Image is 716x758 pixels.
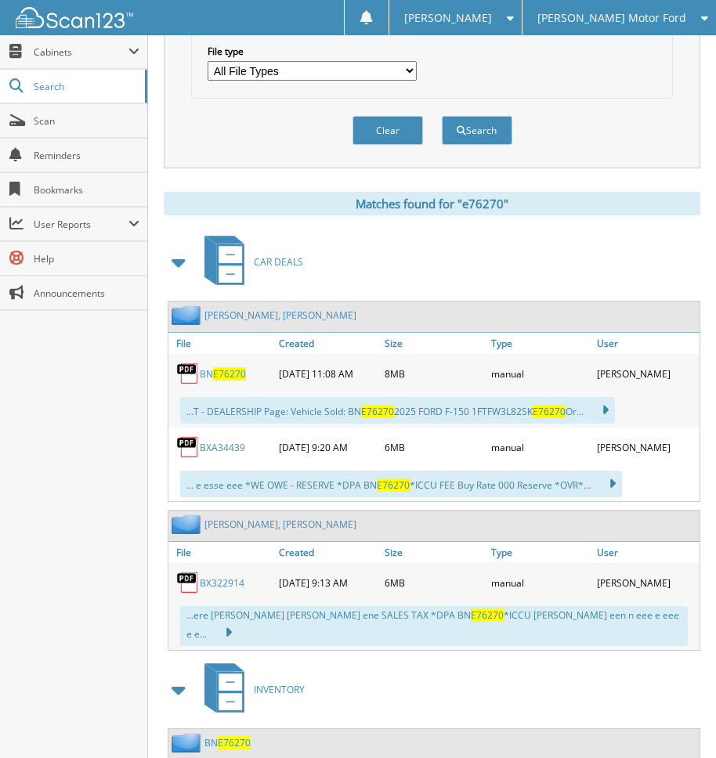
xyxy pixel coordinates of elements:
[200,441,245,454] a: BXA34439
[218,736,251,749] span: E76270
[593,333,700,354] a: User
[353,116,423,145] button: Clear
[204,309,356,322] a: [PERSON_NAME], [PERSON_NAME]
[172,305,204,325] img: folder2.png
[195,231,303,293] a: CAR DEALS
[180,606,688,646] div: ...ere [PERSON_NAME] [PERSON_NAME] ene SALES TAX *DPA BN *ICCU [PERSON_NAME] een n eee e eee e e...
[213,367,246,381] span: E76270
[195,659,305,720] a: INVENTORY
[204,736,251,749] a: BNE76270
[533,405,566,418] span: E76270
[487,333,594,354] a: Type
[204,518,356,531] a: [PERSON_NAME], [PERSON_NAME]
[275,431,382,463] div: [DATE] 9:20 AM
[381,358,487,389] div: 8MB
[471,608,504,622] span: E76270
[254,255,303,269] span: CAR DEALS
[180,471,622,497] div: ... e esse eee *WE OWE - RESERVE *DPA BN *ICCU FEE Buy Rate 000 Reserve *OVR*...
[275,567,382,598] div: [DATE] 9:13 AM
[381,333,487,354] a: Size
[172,733,204,753] img: folder2.png
[361,405,394,418] span: E76270
[200,367,246,381] a: BNE76270
[176,435,200,459] img: PDF.png
[487,431,594,463] div: manual
[537,13,686,23] span: [PERSON_NAME] Motor Ford
[593,567,700,598] div: [PERSON_NAME]
[254,683,305,696] span: INVENTORY
[275,358,382,389] div: [DATE] 11:08 AM
[487,567,594,598] div: manual
[34,80,137,93] span: Search
[176,362,200,385] img: PDF.png
[34,287,139,300] span: Announcements
[638,683,716,758] iframe: Chat Widget
[34,183,139,197] span: Bookmarks
[442,116,512,145] button: Search
[208,45,417,58] label: File type
[34,149,139,162] span: Reminders
[34,114,139,128] span: Scan
[34,218,128,231] span: User Reports
[593,358,700,389] div: [PERSON_NAME]
[377,478,410,492] span: E76270
[172,514,204,534] img: folder2.png
[34,45,128,59] span: Cabinets
[593,431,700,463] div: [PERSON_NAME]
[180,397,615,424] div: ...T - DEALERSHIP Page: Vehicle Sold: BN 2025 FORD F-150 1FTFW3L82SK Or...
[168,542,275,563] a: File
[381,542,487,563] a: Size
[381,431,487,463] div: 6MB
[487,358,594,389] div: manual
[168,333,275,354] a: File
[16,7,133,28] img: scan123-logo-white.svg
[176,571,200,594] img: PDF.png
[34,252,139,265] span: Help
[487,542,594,563] a: Type
[164,192,700,215] div: Matches found for "e76270"
[593,542,700,563] a: User
[200,576,244,590] a: BX322914
[404,13,492,23] span: [PERSON_NAME]
[275,542,382,563] a: Created
[381,567,487,598] div: 6MB
[275,333,382,354] a: Created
